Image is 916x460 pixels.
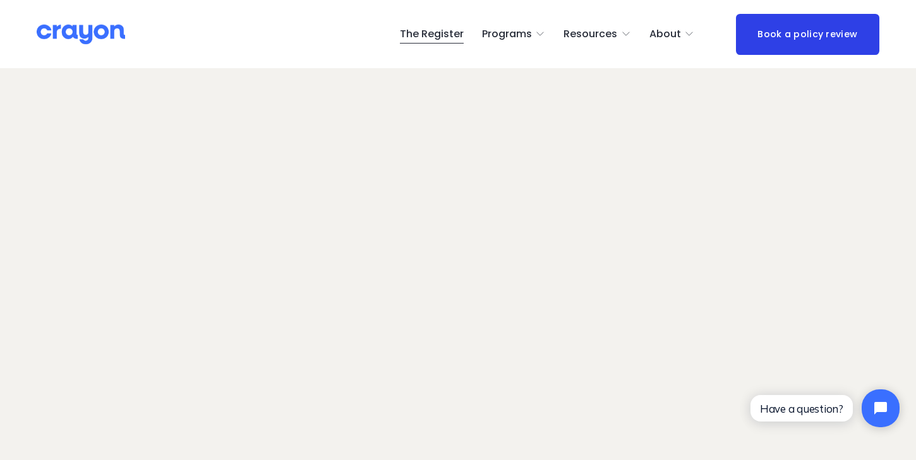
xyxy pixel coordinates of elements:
[649,24,695,44] a: folder dropdown
[482,24,546,44] a: folder dropdown
[736,14,879,55] a: Book a policy review
[400,24,464,44] a: The Register
[563,25,617,44] span: Resources
[37,23,125,45] img: Crayon
[649,25,681,44] span: About
[563,24,631,44] a: folder dropdown
[482,25,532,44] span: Programs
[740,379,910,438] iframe: Tidio Chat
